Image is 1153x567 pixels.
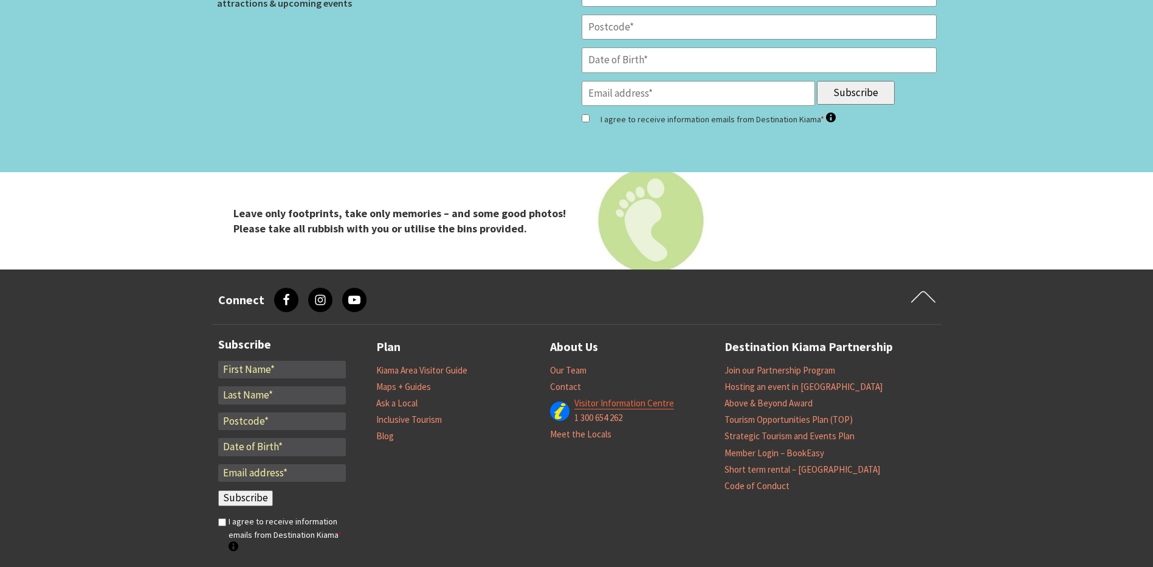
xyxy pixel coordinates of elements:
[550,364,587,377] a: Our Team
[582,15,937,40] input: Postcode*
[724,430,855,442] a: Strategic Tourism and Events Plan
[724,337,893,357] a: Destination Kiama Partnership
[724,464,880,492] a: Short term rental – [GEOGRAPHIC_DATA] Code of Conduct
[376,397,418,409] a: Ask a Local
[724,381,883,393] a: Hosting an event in [GEOGRAPHIC_DATA]
[229,515,346,555] label: I agree to receive information emails from Destination Kiama
[550,428,611,440] a: Meet the Locals
[724,364,835,377] a: Join our Partnership Program
[376,430,394,442] a: Blog
[817,81,895,105] input: Subscribe
[218,337,346,352] h3: Subscribe
[582,47,937,73] input: Date of Birth*
[724,397,813,409] a: Above & Beyond Award
[376,414,442,426] a: Inclusive Tourism
[376,337,401,357] a: Plan
[550,381,581,393] a: Contact
[218,361,346,379] input: First Name*
[376,364,467,377] a: Kiama Area Visitor Guide
[218,464,346,482] input: Email address*
[724,447,824,459] a: Member Login – BookEasy
[218,490,273,506] input: Subscribe
[218,293,264,307] h3: Connect
[218,386,346,405] input: Last Name*
[574,412,622,424] a: 1 300 654 262
[233,206,566,235] strong: Leave only footprints, take only memories – and some good photos! Please take all rubbish with yo...
[574,397,674,409] a: Visitor Information Centre
[550,337,598,357] a: About Us
[218,412,346,431] input: Postcode*
[724,414,853,426] a: Tourism Opportunities Plan (TOP)
[582,81,815,106] input: Email address*
[601,111,836,128] label: I agree to receive information emails from Destination Kiama
[218,438,346,456] input: Date of Birth*
[376,381,431,393] a: Maps + Guides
